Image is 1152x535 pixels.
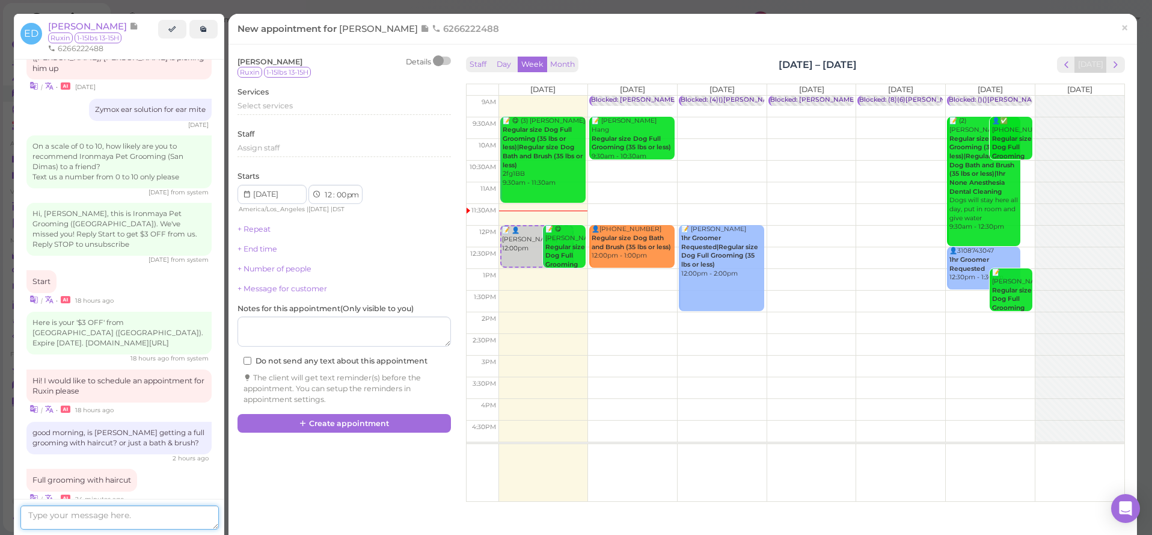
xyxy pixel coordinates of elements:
span: Note [129,20,138,32]
a: + Repeat [237,224,271,233]
span: 06/11/2025 02:22pm [149,256,171,264]
span: 2:30pm [473,336,496,344]
span: DST [332,205,345,213]
div: 📝 😋 [PERSON_NAME] 12:00pm - 1:00pm [545,225,586,305]
b: Regular size Dog Full Grooming (35 lbs or less) [592,135,671,152]
li: 6266222488 [45,43,106,54]
div: Here is your '$3 OFF' from [GEOGRAPHIC_DATA] ([GEOGRAPHIC_DATA]). Expire [DATE]. [DOMAIN_NAME][URL] [26,312,212,354]
span: 08/11/2025 09:37am [173,454,209,462]
div: The client will get text reminder(s) before the appointment. You can setup the reminders in appoi... [244,373,445,405]
span: 1pm [483,271,496,279]
div: 📝 (2) [PERSON_NAME] Dogs will stay here all day, put in room and give water 9:30am - 12:30pm [949,117,1020,232]
span: [DATE] [530,85,556,94]
span: 4pm [481,401,496,409]
a: + End time [237,244,277,253]
span: 04/11/2025 12:43pm [75,83,96,91]
div: On a scale of 0 to 10, how likely are you to recommend Ironmaya Pet Grooming (San Dimas) to a fri... [26,135,212,188]
div: • [26,403,212,415]
button: Create appointment [237,414,451,433]
div: Blocked: [PERSON_NAME] • appointment [770,96,903,105]
i: | [41,297,43,305]
i: | [41,406,43,414]
button: Week [518,57,547,73]
span: New appointment for [237,23,502,34]
button: next [1106,57,1125,73]
div: • [26,492,212,504]
label: Staff [237,129,254,140]
span: [DATE] [709,85,735,94]
label: Services [237,87,269,97]
span: 2pm [482,315,496,323]
span: Ruxin [237,67,262,78]
span: 1-15lbs 13-15H [75,32,121,43]
label: Starts [237,171,259,182]
span: 4:30pm [472,423,496,431]
span: Ruxin [48,32,73,43]
span: 9am [482,98,496,106]
div: Zymox ear solution for ear mite [89,99,212,121]
span: from system [171,188,209,196]
span: 12:30pm [470,250,496,258]
span: 3pm [482,358,496,366]
div: Blocked: (8)(6)[PERSON_NAME]. [PERSON_NAME] Off Kai • appointment [859,96,1094,105]
div: • [26,293,212,306]
div: 📝 [PERSON_NAME] Hang 9:30am - 10:30am [591,117,675,161]
h2: [DATE] – [DATE] [779,58,857,72]
div: Hi! I would like to schedule an appointment for Ruxin please [26,370,212,403]
span: 04/11/2025 01:04pm [188,121,209,129]
span: [DATE] [620,85,645,94]
button: Staff [466,57,490,73]
span: ED [20,23,42,45]
b: Regular size Dog Full Grooming (35 lbs or less) [992,286,1032,330]
span: [DATE] [308,205,329,213]
span: [PERSON_NAME] [237,57,302,66]
b: Regular size Dog Bath and Brush (35 lbs or less) [592,234,671,251]
span: from system [171,354,209,362]
i: | [41,495,43,503]
span: America/Los_Angeles [239,205,305,213]
span: Select services [237,101,293,110]
span: 08/10/2025 05:34pm [75,297,114,305]
span: [PERSON_NAME] [339,23,420,34]
button: Day [489,57,518,73]
a: [PERSON_NAME] [48,20,138,32]
div: 📝 [PERSON_NAME] 12:00pm - 2:00pm [681,225,764,278]
button: [DATE] [1074,57,1107,73]
span: 9:30am [473,120,496,128]
b: 1hr Groomer Requested|Regular size Dog Full Grooming (35 lbs or less) [681,234,758,268]
div: Blocked: (4)()[PERSON_NAME] • appointment [681,96,827,105]
label: Notes for this appointment ( Only visible to you ) [237,303,414,314]
div: Blocked: [PERSON_NAME] (3)() 9:30/10:00/1:30 • appointment [591,96,786,105]
b: Regular size Dog Full Grooming (35 lbs or less) [545,243,585,286]
div: 👤[PHONE_NUMBER] 12:00pm - 1:00pm [591,225,675,261]
span: 1:30pm [474,293,496,301]
input: Do not send any text about this appointment [244,357,251,365]
span: 11am [480,185,496,193]
div: 📝 [PERSON_NAME] 1:00pm - 2:00pm [991,268,1032,348]
div: Open Intercom Messenger [1111,494,1140,523]
span: 1-15lbs 13-15H [264,67,311,78]
span: 12pm [479,228,496,236]
span: [PERSON_NAME] [48,20,129,32]
a: + Number of people [237,264,311,273]
span: 11:30am [471,206,496,214]
div: Full grooming with haircut [26,469,137,492]
span: [DATE] [978,85,1003,94]
span: 08/10/2025 05:34pm [130,354,171,362]
b: 1hr Groomer Requested [949,256,989,273]
b: Regular size Dog Full Grooming (35 lbs or less) [992,135,1032,178]
span: [DATE] [799,85,824,94]
button: Month [547,57,578,73]
a: + Message for customer [237,284,327,293]
span: 08/10/2025 05:36pm [75,406,114,414]
i: | [41,83,43,91]
span: from system [171,256,209,264]
span: 04/11/2025 01:06pm [149,188,171,196]
div: Details [406,57,431,67]
span: 10am [479,141,496,149]
span: 3:30pm [473,380,496,388]
div: good morning, is [PERSON_NAME] getting a full grooming with haircut? or just a bath & brush? [26,422,212,454]
div: | | [237,204,372,215]
span: 6266222488 [432,23,499,34]
div: 📝 👤[PERSON_NAME] 12:00pm [501,226,572,253]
